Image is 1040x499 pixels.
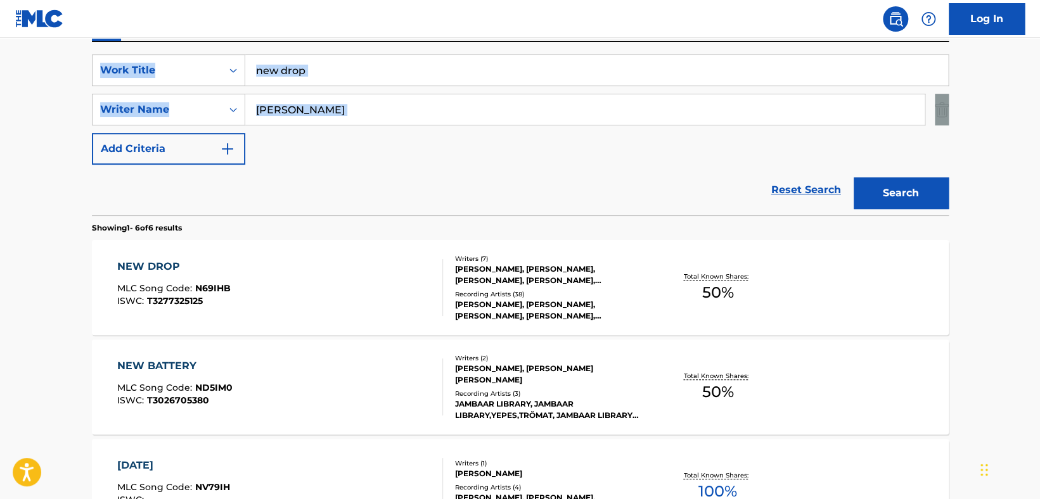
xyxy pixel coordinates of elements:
[684,471,752,480] p: Total Known Shares:
[100,102,214,117] div: Writer Name
[92,54,949,215] form: Search Form
[916,6,941,32] div: Help
[117,481,195,493] span: MLC Song Code :
[980,451,988,489] div: Drag
[455,363,646,386] div: [PERSON_NAME], [PERSON_NAME] [PERSON_NAME]
[455,263,646,286] div: [PERSON_NAME], [PERSON_NAME], [PERSON_NAME], [PERSON_NAME], [PERSON_NAME], [PERSON_NAME] [PERSON_...
[220,141,235,156] img: 9d2ae6d4665cec9f34b9.svg
[977,438,1040,499] iframe: Chat Widget
[195,382,233,393] span: ND5IM0
[455,483,646,492] div: Recording Artists ( 4 )
[117,295,147,306] span: ISWC :
[117,282,195,294] span: MLC Song Code :
[949,3,1025,35] a: Log In
[117,458,230,473] div: [DATE]
[92,240,949,335] a: NEW DROPMLC Song Code:N69IHBISWC:T3277325125Writers (7)[PERSON_NAME], [PERSON_NAME], [PERSON_NAME...
[702,281,733,304] span: 50 %
[455,398,646,421] div: JAMBAAR LIBRARY, JAMBAAR LIBRARY,YEPES,TRÖMAT, JAMBAAR LIBRARY [FEAT. [PERSON_NAME]]
[15,9,64,28] img: MLC Logo
[684,371,752,381] p: Total Known Shares:
[117,259,231,274] div: NEW DROP
[117,358,233,374] div: NEW BATTERY
[455,389,646,398] div: Recording Artists ( 3 )
[455,299,646,322] div: [PERSON_NAME], [PERSON_NAME], [PERSON_NAME], [PERSON_NAME], [PERSON_NAME]
[455,289,646,299] div: Recording Artists ( 38 )
[888,11,903,27] img: search
[455,458,646,468] div: Writers ( 1 )
[100,63,214,78] div: Work Title
[684,272,752,281] p: Total Known Shares:
[117,395,147,406] span: ISWC :
[117,382,195,393] span: MLC Song Code :
[195,481,230,493] span: NV79IH
[455,353,646,363] div: Writers ( 2 )
[765,176,847,204] a: Reset Search
[455,468,646,479] div: [PERSON_NAME]
[195,282,231,294] span: N69IHB
[92,222,182,234] p: Showing 1 - 6 of 6 results
[935,94,949,125] img: Delete Criterion
[702,381,733,403] span: 50 %
[883,6,908,32] a: Public Search
[455,254,646,263] div: Writers ( 7 )
[92,339,949,434] a: NEW BATTERYMLC Song Code:ND5IM0ISWC:T3026705380Writers (2)[PERSON_NAME], [PERSON_NAME] [PERSON_NA...
[854,177,949,209] button: Search
[147,295,203,306] span: T3277325125
[147,395,209,406] span: T3026705380
[921,11,936,27] img: help
[92,133,245,165] button: Add Criteria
